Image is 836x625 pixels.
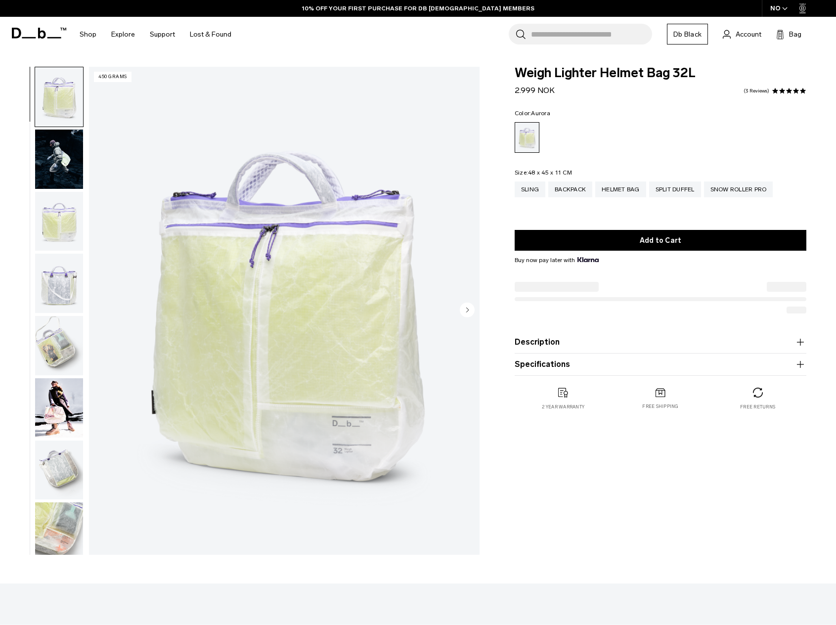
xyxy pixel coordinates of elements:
img: {"height" => 20, "alt" => "Klarna"} [577,257,599,262]
a: Shop [80,17,96,52]
a: 3 reviews [744,89,769,93]
img: Weigh_Lighter_Helmet_Bag_32L_5.png [35,441,83,500]
a: Lost & Found [190,17,231,52]
button: Add to Cart [515,230,806,251]
button: Weigh_Lighter_Helmet_Bag_32L_1.png [35,67,84,127]
p: Free returns [740,403,775,410]
a: Backpack [548,181,592,197]
a: Account [723,28,761,40]
button: Weigh_Lighter_Helmet_Bag_32L_3.png [35,253,84,313]
img: Weigh_Lighter_Helmet_Bag_32L_4.png [35,316,83,375]
img: Weigh_Lighter_Helmet_Bag_32L_1.png [89,67,480,555]
a: Sling [515,181,545,197]
button: Weigh Lighter Helmet Bag 32L Aurora [35,378,84,438]
a: Explore [111,17,135,52]
button: Weigh_Lighter_Helmet_Bag_32L_2.png [35,191,84,252]
span: 2.999 NOK [515,86,555,95]
a: Support [150,17,175,52]
img: Weigh_Lighter_Helmet_Bag_32L_1.png [35,67,83,127]
span: Buy now pay later with [515,256,599,265]
img: Weigh_Lighter_Helmet_Bag_32L_6.png [35,502,83,562]
a: Snow Roller Pro [704,181,773,197]
button: Weigh_Lighter_Helmet_Bag_32L_6.png [35,502,84,562]
button: Weigh_Lighter_Helmetbag_32L_Lifestyle.png [35,129,84,189]
p: Free shipping [642,403,678,410]
img: Weigh Lighter Helmet Bag 32L Aurora [35,378,83,438]
span: Weigh Lighter Helmet Bag 32L [515,67,806,80]
button: Description [515,336,806,348]
a: Split Duffel [649,181,701,197]
nav: Main Navigation [72,17,239,52]
img: Weigh_Lighter_Helmet_Bag_32L_2.png [35,192,83,251]
span: Aurora [531,110,550,117]
a: Db Black [667,24,708,45]
p: 450 grams [94,72,132,82]
legend: Color: [515,110,550,116]
button: Specifications [515,358,806,370]
a: Helmet Bag [595,181,646,197]
button: Bag [776,28,801,40]
li: 1 / 10 [89,67,480,555]
img: Weigh_Lighter_Helmet_Bag_32L_3.png [35,254,83,313]
a: 10% OFF YOUR FIRST PURCHASE FOR DB [DEMOGRAPHIC_DATA] MEMBERS [302,4,534,13]
a: Aurora [515,122,539,153]
button: Next slide [460,302,475,319]
p: 2 year warranty [542,403,584,410]
button: Weigh_Lighter_Helmet_Bag_32L_5.png [35,440,84,500]
img: Weigh_Lighter_Helmetbag_32L_Lifestyle.png [35,130,83,189]
span: Account [736,29,761,40]
legend: Size: [515,170,572,176]
button: Weigh_Lighter_Helmet_Bag_32L_4.png [35,315,84,376]
span: 48 x 45 x 11 CM [528,169,572,176]
span: Bag [789,29,801,40]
